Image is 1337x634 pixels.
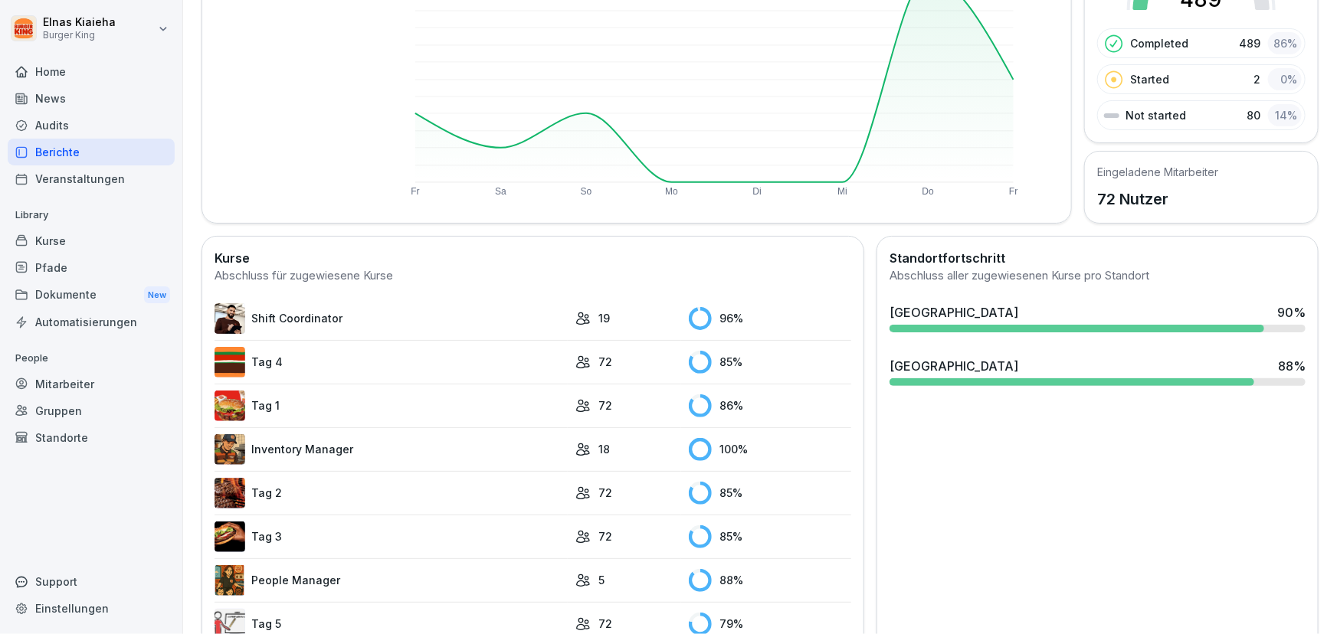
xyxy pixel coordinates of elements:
a: Einstellungen [8,595,175,622]
div: 85 % [689,351,851,374]
p: 2 [1253,71,1260,87]
div: [GEOGRAPHIC_DATA] [890,357,1018,375]
p: 72 [598,616,612,632]
p: 18 [598,441,610,457]
div: Abschluss aller zugewiesenen Kurse pro Standort [890,267,1306,285]
h2: Kurse [215,249,851,267]
a: DokumenteNew [8,281,175,309]
a: Home [8,58,175,85]
a: Pfade [8,254,175,281]
h2: Standortfortschritt [890,249,1306,267]
a: Inventory Manager [215,434,568,465]
div: Abschluss für zugewiesene Kurse [215,267,851,285]
p: 72 [598,485,612,501]
img: o1h5p6rcnzw0lu1jns37xjxx.png [215,434,245,465]
a: Berichte [8,139,175,165]
a: People Manager [215,565,568,596]
div: 90 % [1277,303,1306,322]
p: 72 [598,397,612,413]
div: 0 % [1268,68,1302,90]
p: Completed [1130,35,1188,51]
h5: Eingeladene Mitarbeiter [1097,164,1218,180]
p: Elnas Kiaieha [43,16,116,29]
text: Mo [665,186,678,197]
text: So [581,186,592,197]
img: xc3x9m9uz5qfs93t7kmvoxs4.png [215,565,245,596]
a: [GEOGRAPHIC_DATA]88% [883,351,1312,392]
a: Veranstaltungen [8,165,175,192]
p: People [8,346,175,371]
div: Support [8,568,175,595]
p: 72 [598,354,612,370]
div: 96 % [689,307,851,330]
text: Sa [495,186,506,197]
p: 72 [598,528,612,544]
div: 85 % [689,525,851,548]
a: News [8,85,175,112]
p: 19 [598,310,610,326]
a: Audits [8,112,175,139]
p: 72 Nutzer [1097,188,1218,211]
p: Burger King [43,30,116,41]
p: Library [8,203,175,227]
a: Shift Coordinator [215,303,568,334]
div: New [144,286,170,304]
div: Dokumente [8,281,175,309]
div: 88 % [1278,357,1306,375]
a: Mitarbeiter [8,371,175,397]
div: 100 % [689,438,851,461]
text: Fr [1010,186,1018,197]
a: Tag 4 [215,347,568,377]
p: Started [1130,71,1169,87]
a: Automatisierungen [8,309,175,335]
img: kxzo5hlrfunza98hyv09v55a.png [215,391,245,421]
div: 85 % [689,482,851,505]
text: Do [922,186,935,197]
a: Kurse [8,227,175,254]
a: [GEOGRAPHIC_DATA]90% [883,297,1312,338]
text: Di [753,186,762,197]
div: 86 % [689,394,851,417]
p: 80 [1247,107,1260,123]
div: [GEOGRAPHIC_DATA] [890,303,1018,322]
text: Mi [838,186,848,197]
img: q4kvd0p412g56irxfxn6tm8s.png [215,303,245,334]
div: 88 % [689,569,851,592]
text: Fr [411,186,419,197]
a: Tag 2 [215,478,568,508]
div: 86 % [1268,32,1302,54]
p: 5 [598,572,605,588]
p: 489 [1239,35,1260,51]
a: Standorte [8,424,175,451]
img: cq6tslmxu1pybroki4wxmcwi.png [215,521,245,552]
img: a35kjdk9hf9utqmhbz0ibbvi.png [215,347,245,377]
a: Gruppen [8,397,175,424]
a: Tag 3 [215,521,568,552]
a: Tag 1 [215,391,568,421]
img: hzkj8u8nkg09zk50ub0d0otk.png [215,478,245,508]
p: Not started [1126,107,1186,123]
div: 14 % [1268,104,1302,126]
